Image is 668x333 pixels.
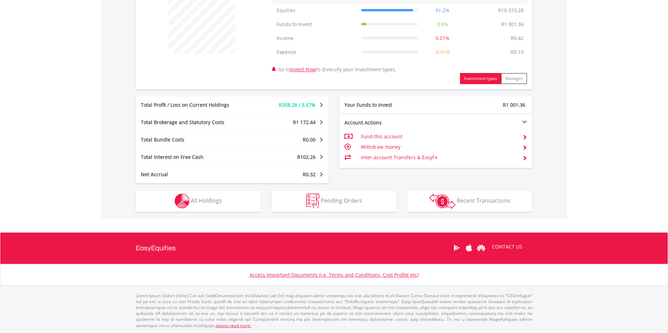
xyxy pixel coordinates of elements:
td: 91.2% [421,3,464,17]
td: R1 001.36 [498,17,527,31]
td: R0.42 [507,31,527,45]
a: Huawei [475,237,487,259]
div: Total Interest on Free Cash [136,154,248,161]
img: transactions-zar-wht.png [429,194,455,209]
a: EasyEquities [136,233,176,264]
td: 8.8% [421,17,464,31]
button: Recent Transactions [407,191,532,212]
td: Withdraw money [361,142,517,152]
div: Net Accrual [136,171,248,178]
span: R0.00 [303,136,316,143]
a: Invest Now [290,66,316,73]
span: R0.32 [303,171,316,178]
a: please read more: [216,323,251,328]
button: Investment types [460,73,501,84]
span: Recent Transactions [457,197,510,204]
button: Pending Orders [271,191,397,212]
span: Pending Orders [321,197,362,204]
a: Apple [463,237,475,259]
span: R1 001.36 [503,101,525,108]
td: 0.01% [421,31,464,45]
a: Google Play [451,237,463,259]
div: Total Profit / Loss on Current Holdings [136,101,248,108]
span: R358.28 / 3.57% [279,101,316,108]
td: Funds to Invest [273,17,358,31]
img: holdings-wht.png [175,194,190,209]
a: Access Important Documents (i.e. Terms and Conditions, Cost Profile etc) [249,271,419,278]
div: Account Actions [339,119,436,126]
p: Lorem Ipsum Dolors (Ame) Con a/e SeddOeiusmod tem InciDiduntut Lab Etd mag aliquaen admin veniamq... [136,293,532,328]
td: Expense [273,45,358,59]
div: Your Funds to Invest [339,101,436,108]
span: All Holdings [191,197,222,204]
button: Manager [501,73,527,84]
a: CONTACT US [487,237,527,257]
td: R10 373.28 [495,3,527,17]
td: Equities [273,3,358,17]
td: -R0.10 [506,45,527,59]
div: Total Bundle Costs [136,136,248,143]
td: Inter-account Transfers & EasyFx [361,152,517,163]
img: pending_instructions-wht.png [306,194,319,209]
span: R1 172.44 [293,119,316,125]
td: Income [273,31,358,45]
span: R102.26 [297,154,316,160]
td: Fund this account [361,131,517,142]
td: -0.01% [421,45,464,59]
button: All Holdings [136,191,261,212]
div: Total Brokerage and Statutory Costs [136,119,248,126]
